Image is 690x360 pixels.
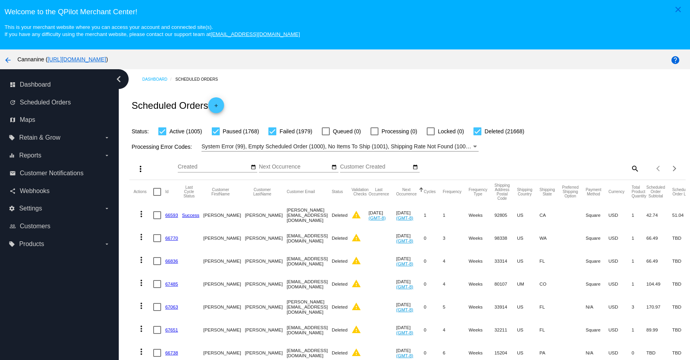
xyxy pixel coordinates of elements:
a: Scheduled Orders [175,73,225,85]
mat-icon: more_vert [137,301,146,311]
mat-cell: [PERSON_NAME] [245,204,287,227]
mat-cell: [PERSON_NAME] [245,296,287,318]
mat-cell: 0 [424,250,443,273]
mat-cell: [PERSON_NAME] [245,227,287,250]
mat-cell: USD [608,204,632,227]
i: map [10,117,16,123]
mat-cell: CA [540,204,562,227]
i: update [10,99,16,106]
mat-icon: warning [352,348,361,357]
button: Change sorting for CustomerFirstName [203,188,238,196]
button: Change sorting for Id [165,189,168,194]
mat-icon: date_range [412,164,418,171]
mat-cell: USD [608,250,632,273]
i: email [10,170,16,176]
mat-icon: more_vert [137,255,146,265]
mat-cell: USD [608,227,632,250]
mat-select: Filter by Processing Error Codes [201,142,479,152]
mat-icon: close [673,5,683,14]
mat-icon: add [211,103,221,112]
a: 67651 [165,327,178,332]
span: Settings [19,205,42,212]
button: Change sorting for CurrencyIso [608,189,625,194]
mat-header-cell: Actions [133,180,153,204]
a: 67063 [165,304,178,309]
mat-cell: [PERSON_NAME] [245,273,287,296]
a: (GMT-8) [396,261,413,266]
span: Failed (1979) [279,127,312,136]
mat-cell: 4 [443,273,469,296]
a: (GMT-8) [396,284,413,289]
mat-icon: date_range [251,164,256,171]
mat-cell: 33314 [494,250,517,273]
mat-icon: warning [352,279,361,288]
span: Deleted (21668) [485,127,524,136]
a: (GMT-8) [396,238,413,243]
mat-cell: 3 [632,296,646,318]
mat-cell: US [517,250,540,273]
mat-cell: [PERSON_NAME] [245,318,287,341]
a: (GMT-8) [396,215,413,220]
mat-cell: Weeks [469,318,494,341]
mat-cell: 1 [632,318,646,341]
mat-cell: [DATE] [396,296,424,318]
span: Cannanine ( ) [17,56,108,63]
span: Deleted [332,327,348,332]
mat-icon: warning [352,256,361,265]
button: Change sorting for ShippingPostcode [494,183,510,201]
span: Products [19,241,44,248]
span: Deleted [332,212,348,218]
span: Reports [19,152,41,159]
button: Change sorting for Subtotal [646,185,665,198]
span: Locked (0) [438,127,464,136]
mat-cell: [PERSON_NAME] [245,250,287,273]
h2: Scheduled Orders [131,97,224,113]
mat-cell: 80107 [494,273,517,296]
span: Paused (1768) [223,127,259,136]
mat-icon: warning [352,302,361,311]
mat-cell: [PERSON_NAME] [203,227,245,250]
mat-cell: [PERSON_NAME][EMAIL_ADDRESS][DOMAIN_NAME] [287,204,332,227]
h3: Welcome to the QPilot Merchant Center! [4,8,685,16]
i: arrow_drop_down [104,135,110,141]
mat-icon: more_vert [136,164,145,174]
mat-header-cell: Validation Checks [352,180,369,204]
span: Retain & Grow [19,134,60,141]
mat-icon: search [630,162,639,174]
a: Dashboard [142,73,175,85]
button: Change sorting for PreferredShippingOption [562,185,579,198]
input: Created [178,164,249,170]
i: dashboard [10,81,16,88]
mat-cell: 4 [443,318,469,341]
mat-icon: warning [352,233,361,243]
mat-cell: 1 [632,227,646,250]
button: Change sorting for NextOccurrenceUtc [396,188,417,196]
button: Previous page [651,161,667,176]
button: Change sorting for Frequency [443,189,462,194]
span: Maps [20,116,35,123]
a: Success [182,212,200,218]
mat-cell: 66.49 [646,227,672,250]
button: Change sorting for PaymentMethod.Type [585,188,601,196]
a: 66770 [165,235,178,241]
span: Deleted [332,304,348,309]
mat-cell: [DATE] [396,204,424,227]
i: equalizer [9,152,15,159]
mat-cell: Weeks [469,273,494,296]
mat-cell: USD [608,318,632,341]
button: Change sorting for LastProcessingCycleId [182,185,196,198]
mat-cell: [PERSON_NAME] [203,204,245,227]
a: 66836 [165,258,178,263]
span: Customer Notifications [20,170,84,177]
i: settings [9,205,15,212]
mat-cell: 92805 [494,204,517,227]
mat-cell: 104.49 [646,273,672,296]
mat-header-cell: Total Product Quantity [632,180,646,204]
i: share [10,188,16,194]
mat-cell: [PERSON_NAME] [203,273,245,296]
mat-cell: N/A [585,296,608,318]
mat-icon: more_vert [137,278,146,288]
mat-cell: 0 [424,318,443,341]
span: Deleted [332,350,348,355]
mat-cell: [EMAIL_ADDRESS][DOMAIN_NAME] [287,227,332,250]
